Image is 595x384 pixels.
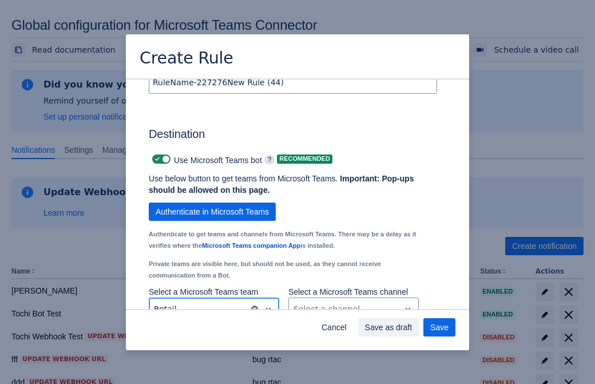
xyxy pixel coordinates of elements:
[401,302,415,316] span: open
[149,231,416,249] small: Authenticate to get teams and channels from Microsoft Teams. There may be a delay as it verifies ...
[250,304,259,314] button: clear
[149,203,276,221] button: Authenticate in Microsoft Teams
[149,286,279,298] p: Select a Microsoft Teams team
[430,318,449,337] span: Save
[149,72,437,93] input: Please enter the name of the rule here
[156,203,269,221] span: Authenticate in Microsoft Teams
[315,318,354,337] button: Cancel
[140,48,233,70] h3: Create Rule
[202,242,300,249] a: Microsoft Teams companion App
[358,318,419,337] button: Save as draft
[149,151,262,167] div: Use Microsoft Teams bot
[322,318,347,337] span: Cancel
[264,155,275,164] span: ?
[126,78,469,310] div: Scrollable content
[149,260,381,279] small: Private teams are visible here, but should not be used, as they cannot receive communication from...
[277,156,332,162] span: Recommended
[261,302,275,316] span: open
[149,173,419,196] p: Use below button to get teams from Microsoft Teams.
[423,318,455,337] button: Save
[288,286,419,298] p: Select a Microsoft Teams channel
[365,318,412,337] span: Save as draft
[149,127,437,145] h3: Destination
